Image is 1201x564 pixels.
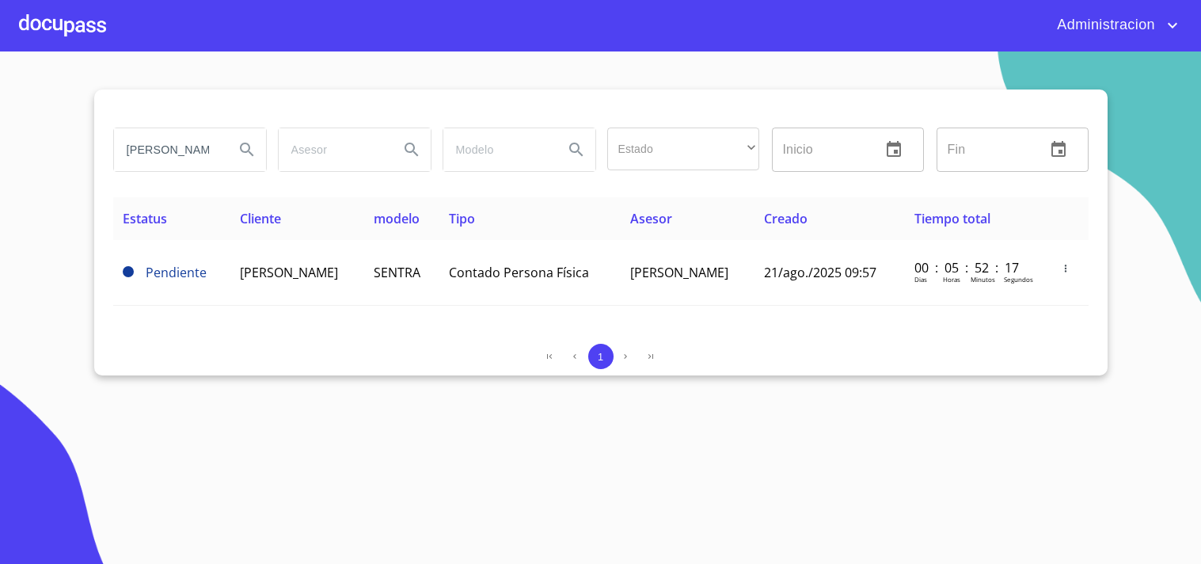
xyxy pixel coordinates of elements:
[971,275,995,284] p: Minutos
[630,210,672,227] span: Asesor
[588,344,614,369] button: 1
[557,131,595,169] button: Search
[1045,13,1163,38] span: Administracion
[374,210,420,227] span: modelo
[943,275,960,284] p: Horas
[123,210,167,227] span: Estatus
[764,210,808,227] span: Creado
[449,264,589,281] span: Contado Persona Física
[240,264,338,281] span: [PERSON_NAME]
[1004,275,1033,284] p: Segundos
[123,266,134,277] span: Pendiente
[914,210,990,227] span: Tiempo total
[146,264,207,281] span: Pendiente
[914,259,1021,276] p: 00 : 05 : 52 : 17
[914,275,927,284] p: Dias
[114,128,222,171] input: search
[1045,13,1182,38] button: account of current user
[607,128,759,170] div: ​
[449,210,475,227] span: Tipo
[630,264,728,281] span: [PERSON_NAME]
[764,264,876,281] span: 21/ago./2025 09:57
[279,128,386,171] input: search
[228,131,266,169] button: Search
[598,351,603,363] span: 1
[240,210,281,227] span: Cliente
[443,128,551,171] input: search
[374,264,420,281] span: SENTRA
[393,131,431,169] button: Search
